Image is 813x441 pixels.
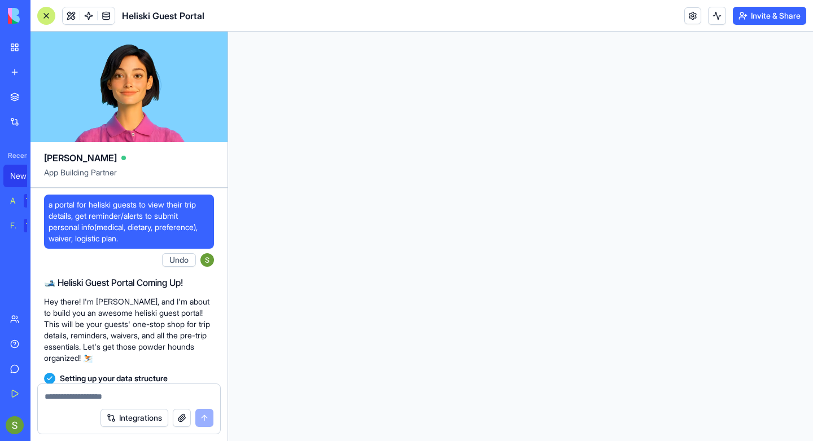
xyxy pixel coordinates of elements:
span: App Building Partner [44,167,214,187]
p: Hey there! I'm [PERSON_NAME], and I'm about to build you an awesome heliski guest portal! This wi... [44,296,214,364]
span: a portal for heliski guests to view their trip details, get reminder/alerts to submit personal in... [49,199,209,244]
img: logo [8,8,78,24]
div: TRY [24,194,42,208]
a: Feedback FormTRY [3,214,49,237]
img: ACg8ocL_hEseGhaGQjKV5XvlxCKFQLiPco8bcLQzQysVvrCHxSRZkg=s96-c [6,416,24,434]
h2: 🎿 Heliski Guest Portal Coming Up! [44,276,214,289]
button: Undo [162,253,196,267]
img: ACg8ocL_hEseGhaGQjKV5XvlxCKFQLiPco8bcLQzQysVvrCHxSRZkg=s96-c [200,253,214,267]
div: Feedback Form [10,220,16,231]
button: Invite & Share [733,7,806,25]
span: Setting up your data structure [60,373,168,384]
button: Integrations [100,409,168,427]
div: AI Logo Generator [10,195,16,206]
span: Heliski Guest Portal [122,9,204,23]
span: Recent [3,151,27,160]
div: New App [10,170,42,182]
div: TRY [24,219,42,232]
a: AI Logo GeneratorTRY [3,189,49,212]
a: New App [3,165,49,187]
span: [PERSON_NAME] [44,151,117,165]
